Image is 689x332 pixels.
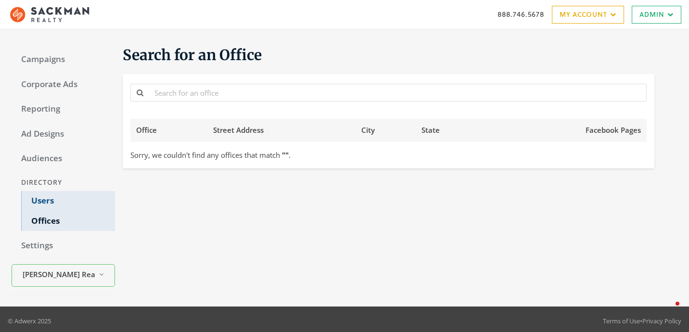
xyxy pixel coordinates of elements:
a: Reporting [12,99,115,119]
input: Search for an office [149,84,647,102]
th: Office [130,119,207,141]
strong: " " [282,150,289,160]
th: Facebook Pages [487,119,647,141]
div: Sorry, we couldn't find any offices that match . [130,150,647,161]
img: Adwerx [8,2,91,26]
a: My Account [552,6,624,24]
div: Directory [12,174,115,192]
th: State [416,119,487,141]
a: Corporate Ads [12,75,115,95]
th: Street Address [207,119,356,141]
a: Admin [632,6,681,24]
a: 888.746.5678 [498,9,544,19]
a: Campaigns [12,50,115,70]
a: Terms of Use [603,317,640,325]
button: [PERSON_NAME] Realty [12,264,115,287]
p: © Adwerx 2025 [8,316,51,326]
iframe: Intercom live chat [656,299,679,322]
a: Ad Designs [12,124,115,144]
a: Audiences [12,149,115,169]
a: Offices [21,211,115,231]
th: City [356,119,415,141]
span: Search for an Office [123,46,262,64]
div: • [603,316,681,326]
a: Users [21,191,115,211]
a: Settings [12,236,115,256]
span: [PERSON_NAME] Realty [23,269,95,280]
i: Search for an office [137,89,143,96]
a: Privacy Policy [642,317,681,325]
